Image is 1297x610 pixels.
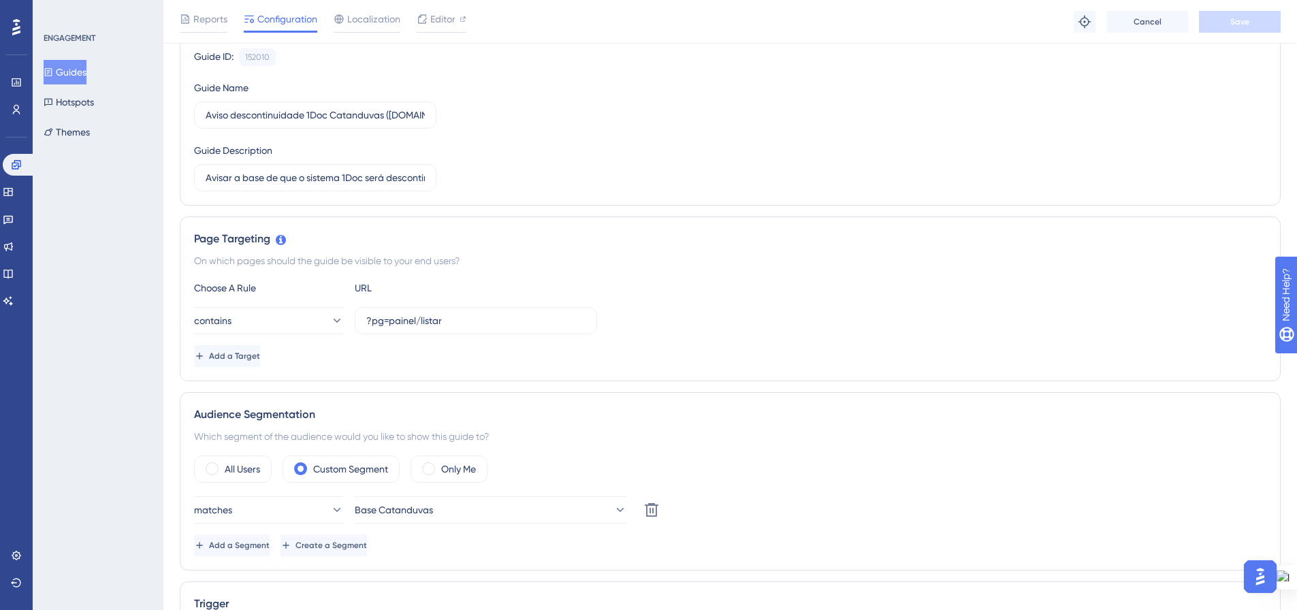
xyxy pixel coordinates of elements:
[44,120,90,144] button: Themes
[1106,11,1188,33] button: Cancel
[355,502,433,518] span: Base Catanduvas
[347,11,400,27] span: Localization
[441,461,476,477] label: Only Me
[1134,16,1162,27] span: Cancel
[194,142,272,159] div: Guide Description
[206,108,425,123] input: Type your Guide’s Name here
[295,540,367,551] span: Create a Segment
[430,11,455,27] span: Editor
[209,351,260,362] span: Add a Target
[245,52,270,63] div: 152010
[194,428,1266,445] div: Which segment of the audience would you like to show this guide to?
[1240,556,1281,597] iframe: UserGuiding AI Assistant Launcher
[355,496,627,524] button: Base Catanduvas
[44,60,86,84] button: Guides
[194,280,344,296] div: Choose A Rule
[355,280,505,296] div: URL
[194,312,231,329] span: contains
[225,461,260,477] label: All Users
[194,80,249,96] div: Guide Name
[194,502,232,518] span: matches
[194,48,234,66] div: Guide ID:
[194,231,1266,247] div: Page Targeting
[313,461,388,477] label: Custom Segment
[194,307,344,334] button: contains
[194,406,1266,423] div: Audience Segmentation
[194,345,260,367] button: Add a Target
[32,3,85,20] span: Need Help?
[194,534,270,556] button: Add a Segment
[206,170,425,185] input: Type your Guide’s Description here
[194,253,1266,269] div: On which pages should the guide be visible to your end users?
[1230,16,1249,27] span: Save
[209,540,270,551] span: Add a Segment
[281,534,367,556] button: Create a Segment
[366,313,586,328] input: yourwebsite.com/path
[44,33,95,44] div: ENGAGEMENT
[193,11,227,27] span: Reports
[194,496,344,524] button: matches
[1199,11,1281,33] button: Save
[44,90,94,114] button: Hotspots
[257,11,317,27] span: Configuration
